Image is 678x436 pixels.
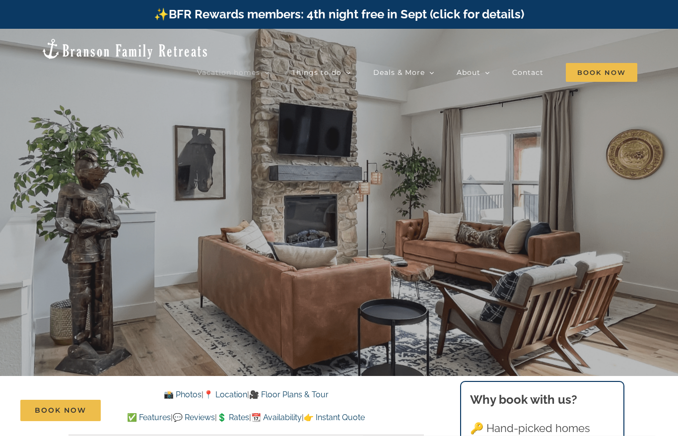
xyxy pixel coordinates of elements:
span: Book Now [35,406,86,415]
span: Book Now [566,63,637,82]
a: Book Now [20,400,101,421]
h3: Why book with us? [470,391,615,409]
span: Deals & More [373,69,425,76]
a: 📍 Location [203,390,247,399]
span: Things to do [292,69,341,76]
a: About [457,62,490,82]
a: Contact [512,62,543,82]
a: Things to do [292,62,351,82]
p: | | [68,388,424,401]
a: 📆 Availability [251,413,302,422]
nav: Main Menu [197,62,637,82]
span: Vacation homes [197,69,260,76]
a: Deals & More [373,62,434,82]
img: Branson Family Retreats Logo [41,38,209,60]
a: ✨BFR Rewards members: 4th night free in Sept (click for details) [154,7,524,21]
a: 💬 Reviews [173,413,215,422]
span: About [457,69,480,76]
a: Vacation homes [197,62,270,82]
span: Contact [512,69,543,76]
a: ✅ Features [127,413,171,422]
a: 👉 Instant Quote [304,413,365,422]
a: 💲 Rates [217,413,249,422]
a: 🎥 Floor Plans & Tour [249,390,329,399]
a: 📸 Photos [164,390,202,399]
